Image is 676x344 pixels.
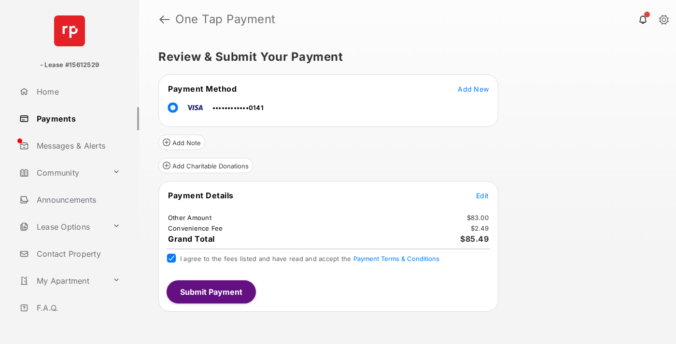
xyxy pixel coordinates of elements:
[15,188,139,211] a: Announcements
[167,280,256,303] button: Submit Payment
[180,255,439,262] span: I agree to the fees listed and have read and accept the
[158,51,649,63] h5: Review & Submit Your Payment
[15,215,109,238] a: Lease Options
[15,242,139,265] a: Contact Property
[15,134,139,157] a: Messages & Alerts
[353,255,439,262] button: I agree to the fees listed and have read and accept the
[168,213,212,222] td: Other Amount
[476,192,489,200] span: Edit
[15,80,139,103] a: Home
[168,191,234,200] span: Payment Details
[476,191,489,200] button: Edit
[460,234,489,244] span: $85.49
[54,15,85,46] img: svg+xml;base64,PHN2ZyB4bWxucz0iaHR0cDovL3d3dy53My5vcmcvMjAwMC9zdmciIHdpZHRoPSI2NCIgaGVpZ2h0PSI2NC...
[15,107,139,130] a: Payments
[15,161,109,184] a: Community
[470,224,489,233] td: $2.49
[168,224,224,233] td: Convenience Fee
[168,84,237,94] span: Payment Method
[212,104,264,111] span: ••••••••••••0141
[175,14,276,25] strong: One Tap Payment
[168,234,215,244] span: Grand Total
[15,296,139,319] a: F.A.Q.
[158,135,205,150] button: Add Note
[158,158,253,173] button: Add Charitable Donations
[458,84,489,94] button: Add New
[458,85,489,93] span: Add New
[40,60,99,70] p: - Lease #15612529
[466,213,490,222] td: $83.00
[15,269,109,292] a: My Apartment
